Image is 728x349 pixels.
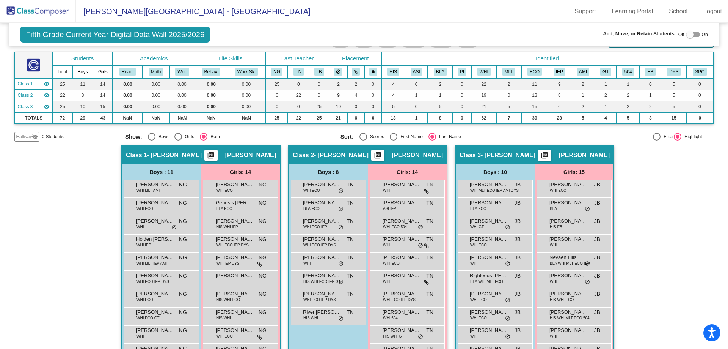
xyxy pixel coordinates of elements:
span: do_not_disturb_alt [171,224,177,231]
td: 0 [288,78,309,90]
th: Girls [93,65,113,78]
td: 25 [309,112,329,124]
th: Black [428,65,452,78]
td: 0.00 [169,90,195,101]
span: [PERSON_NAME] [559,152,610,159]
td: 3 [640,112,661,124]
td: 0.00 [113,101,142,112]
span: [PERSON_NAME] [225,152,276,159]
td: 13 [521,90,548,101]
span: WHI ECO [303,188,320,193]
button: EB [645,68,656,76]
td: 0 [496,90,521,101]
div: Highlight [681,133,702,140]
td: 0 [640,78,661,90]
th: Academics [113,52,195,65]
td: Nicole Gibson - Gibson [15,78,52,90]
mat-icon: visibility [44,104,50,110]
mat-icon: picture_as_pdf [373,152,382,162]
span: [PERSON_NAME] [303,199,341,207]
td: 0.00 [227,90,266,101]
td: 5 [428,101,452,112]
td: 5 [571,112,595,124]
th: Life Skills [195,52,265,65]
td: 6 [347,112,365,124]
span: TN [347,217,354,225]
button: Work Sk. [235,68,258,76]
th: Individualized Education Plan [548,65,571,78]
td: 8 [72,90,93,101]
button: GT [600,68,611,76]
td: 0.00 [113,78,142,90]
td: 0 [365,90,382,101]
span: WHI ECO [136,206,153,212]
div: Boys : 10 [456,164,535,180]
button: Read. [119,68,136,76]
span: do_not_disturb_alt [418,224,423,231]
button: TN [293,68,304,76]
td: 2 [617,90,640,101]
button: IEP [554,68,565,76]
span: WHI [550,242,557,248]
span: NG [259,217,267,225]
a: Support [569,5,602,17]
th: Hispanic [381,65,405,78]
td: 6 [548,101,571,112]
td: 72 [52,112,72,124]
div: Boys : 11 [122,164,201,180]
span: [PERSON_NAME] [470,217,508,225]
td: 0 [453,78,471,90]
td: Joscelyn Bachman - Bachman [15,101,52,112]
button: JB [314,68,324,76]
button: PI [458,68,466,76]
mat-icon: visibility [44,92,50,98]
span: BLA ECO [470,206,486,212]
td: 0 [453,90,471,101]
span: Fifth Grade Current Year Digital Data Wall 2025/2026 [20,27,210,43]
span: - [PERSON_NAME] [481,152,535,159]
div: Boys : 8 [289,164,368,180]
th: Keep away students [329,65,347,78]
td: 43 [93,112,113,124]
td: 7 [496,112,521,124]
div: Girls [182,133,195,140]
th: Total [52,65,72,78]
span: WHI ECO [470,242,487,248]
span: [PERSON_NAME] [136,199,174,207]
span: JB [515,217,521,225]
td: 0.00 [169,78,195,90]
button: Print Students Details [371,150,384,161]
td: 1 [571,90,595,101]
td: 0.00 [113,90,142,101]
td: 15 [93,101,113,112]
span: Holden [PERSON_NAME] [136,235,174,243]
td: 13 [381,112,405,124]
span: [PERSON_NAME] [383,199,420,207]
td: 22 [288,112,309,124]
span: [PERSON_NAME] [470,235,508,243]
td: 0.00 [143,90,169,101]
th: Last Teacher [266,52,329,65]
td: 0 [453,101,471,112]
span: HIS EB [550,224,562,230]
span: WHI ECO IEP DYS [216,242,249,248]
span: TN [347,181,354,189]
span: TN [426,235,433,243]
button: NG [271,68,282,76]
a: Learning Portal [606,5,659,17]
td: 29 [72,112,93,124]
span: JB [594,235,600,243]
td: NaN [195,112,227,124]
td: 19 [471,90,496,101]
td: 0.00 [227,78,266,90]
span: ASI IEP [383,206,396,212]
td: 0 [453,112,471,124]
div: Filter [661,133,674,140]
span: TN [426,181,433,189]
span: 0 Students [42,133,63,140]
td: 22 [288,90,309,101]
td: 2 [329,78,347,90]
td: 2 [571,78,595,90]
td: 9 [548,78,571,90]
th: Gifted and Talented [595,65,617,78]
